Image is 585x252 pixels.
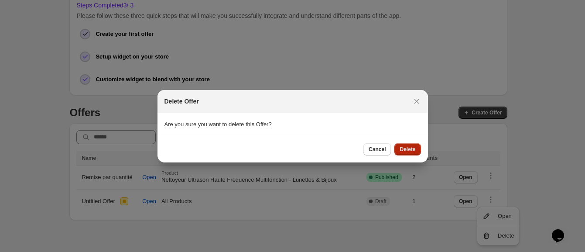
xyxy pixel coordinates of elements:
button: Delete [394,143,421,155]
p: Are you sure you want to delete this Offer? [164,120,421,129]
span: Cancel [369,146,386,153]
h2: Delete Offer [164,97,199,106]
button: Cancel [363,143,391,155]
span: Delete [400,146,415,153]
button: Close [411,95,423,107]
